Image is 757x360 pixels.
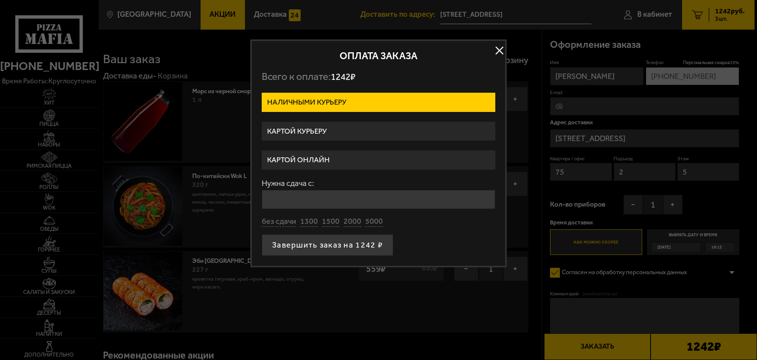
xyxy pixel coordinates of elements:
[262,93,495,112] label: Наличными курьеру
[262,122,495,141] label: Картой курьеру
[262,180,495,187] label: Нужна сдача с:
[365,216,383,227] button: 5000
[344,216,361,227] button: 2000
[262,71,495,83] p: Всего к оплате:
[300,216,318,227] button: 1300
[262,234,393,256] button: Завершить заказ на 1242 ₽
[331,71,355,82] span: 1242 ₽
[322,216,340,227] button: 1500
[262,150,495,170] label: Картой онлайн
[262,51,495,61] h2: Оплата заказа
[262,216,296,227] button: без сдачи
